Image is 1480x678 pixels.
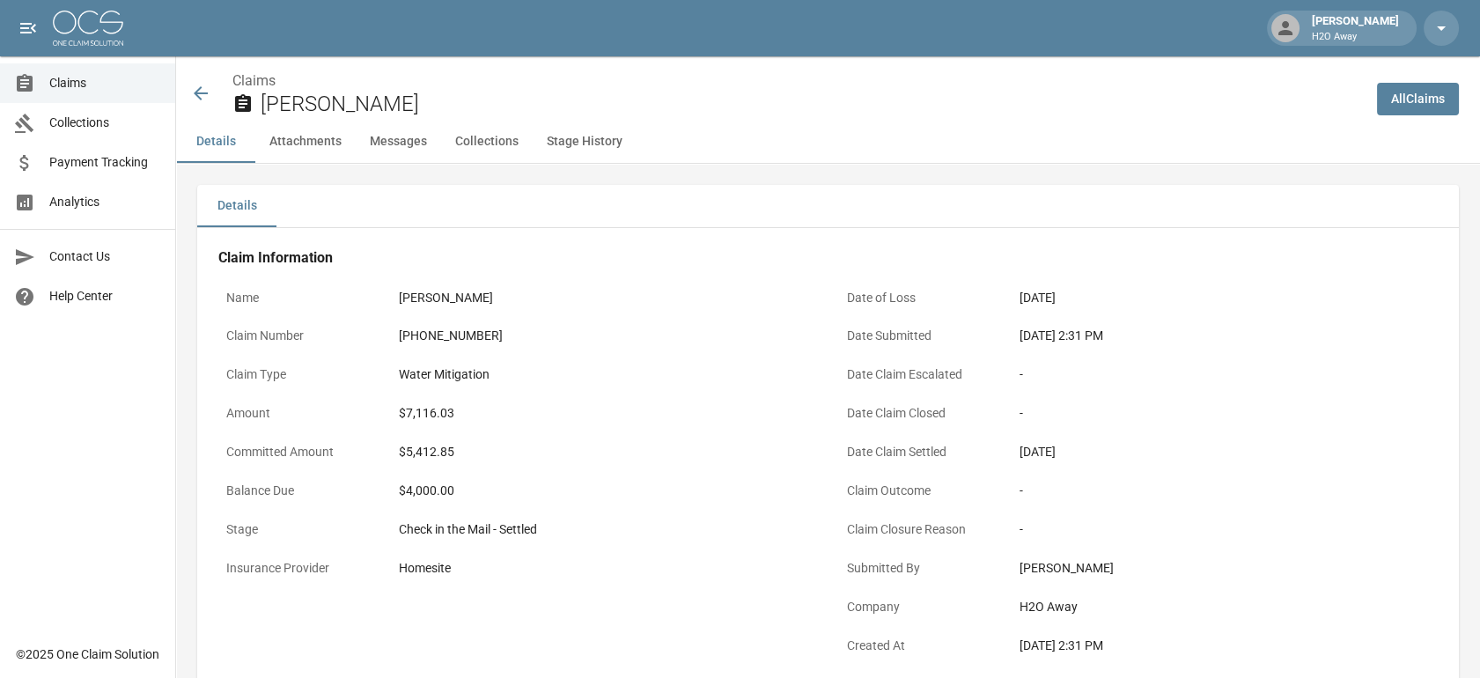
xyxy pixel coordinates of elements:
p: Name [218,281,377,315]
p: Date of Loss [839,281,998,315]
div: [DATE] [1020,289,1431,307]
h4: Claim Information [218,249,1438,267]
span: Help Center [49,287,161,306]
div: [DATE] [1020,443,1431,461]
img: ocs-logo-white-transparent.png [53,11,123,46]
div: [PERSON_NAME] [1020,559,1431,578]
p: Claim Outcome [839,474,998,508]
div: [DATE] 2:31 PM [1020,327,1431,345]
span: Analytics [49,193,161,211]
p: Committed Amount [218,435,377,469]
a: AllClaims [1377,83,1459,115]
p: Balance Due [218,474,377,508]
div: anchor tabs [176,121,1480,163]
div: H2O Away [1020,598,1431,616]
div: $5,412.85 [399,443,810,461]
p: Insurance Provider [218,551,377,586]
p: Stage [218,512,377,547]
div: $7,116.03 [399,404,810,423]
div: - [1020,365,1431,384]
p: Amount [218,396,377,431]
p: Claim Type [218,357,377,392]
p: Date Claim Closed [839,396,998,431]
div: $4,000.00 [399,482,810,500]
div: [PHONE_NUMBER] [399,327,810,345]
button: Messages [356,121,441,163]
div: © 2025 One Claim Solution [16,645,159,663]
div: [PERSON_NAME] [1305,12,1406,44]
span: Claims [49,74,161,92]
button: Details [176,121,255,163]
div: - [1020,482,1431,500]
h2: [PERSON_NAME] [261,92,1363,117]
p: Claim Closure Reason [839,512,998,547]
div: - [1020,520,1431,539]
span: Payment Tracking [49,153,161,172]
p: H2O Away [1312,30,1399,45]
div: Water Mitigation [399,365,810,384]
div: details tabs [197,185,1459,227]
nav: breadcrumb [232,70,1363,92]
span: Contact Us [49,247,161,266]
div: Homesite [399,559,810,578]
div: [PERSON_NAME] [399,289,810,307]
p: Date Claim Settled [839,435,998,469]
div: [DATE] 2:31 PM [1020,637,1431,655]
button: Details [197,185,276,227]
button: Collections [441,121,533,163]
p: Company [839,590,998,624]
p: Date Claim Escalated [839,357,998,392]
p: Submitted By [839,551,998,586]
div: - [1020,404,1431,423]
p: Date Submitted [839,319,998,353]
button: Attachments [255,121,356,163]
button: open drawer [11,11,46,46]
p: Claim Number [218,319,377,353]
div: Check in the Mail - Settled [399,520,810,539]
p: Created At [839,629,998,663]
span: Collections [49,114,161,132]
button: Stage History [533,121,637,163]
a: Claims [232,72,276,89]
